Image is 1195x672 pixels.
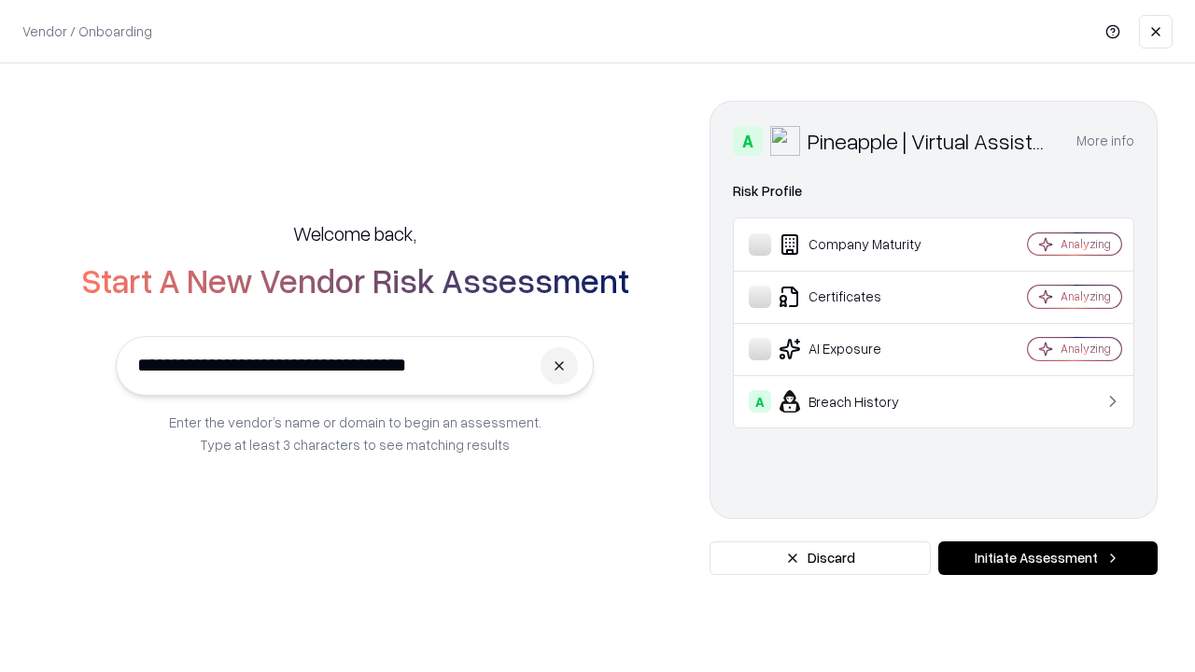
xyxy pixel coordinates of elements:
div: A [733,126,763,156]
button: Initiate Assessment [938,541,1158,575]
div: Company Maturity [749,233,972,256]
div: Analyzing [1061,288,1111,304]
p: Vendor / Onboarding [22,21,152,41]
div: Analyzing [1061,341,1111,357]
img: Pineapple | Virtual Assistant Agency [770,126,800,156]
button: More info [1076,124,1134,158]
div: Breach History [749,390,972,413]
div: AI Exposure [749,338,972,360]
div: Pineapple | Virtual Assistant Agency [808,126,1054,156]
h2: Start A New Vendor Risk Assessment [81,261,629,299]
div: Certificates [749,286,972,308]
div: Analyzing [1061,236,1111,252]
button: Discard [710,541,931,575]
p: Enter the vendor’s name or domain to begin an assessment. Type at least 3 characters to see match... [169,411,541,455]
div: A [749,390,771,413]
div: Risk Profile [733,180,1134,203]
h5: Welcome back, [293,220,416,246]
